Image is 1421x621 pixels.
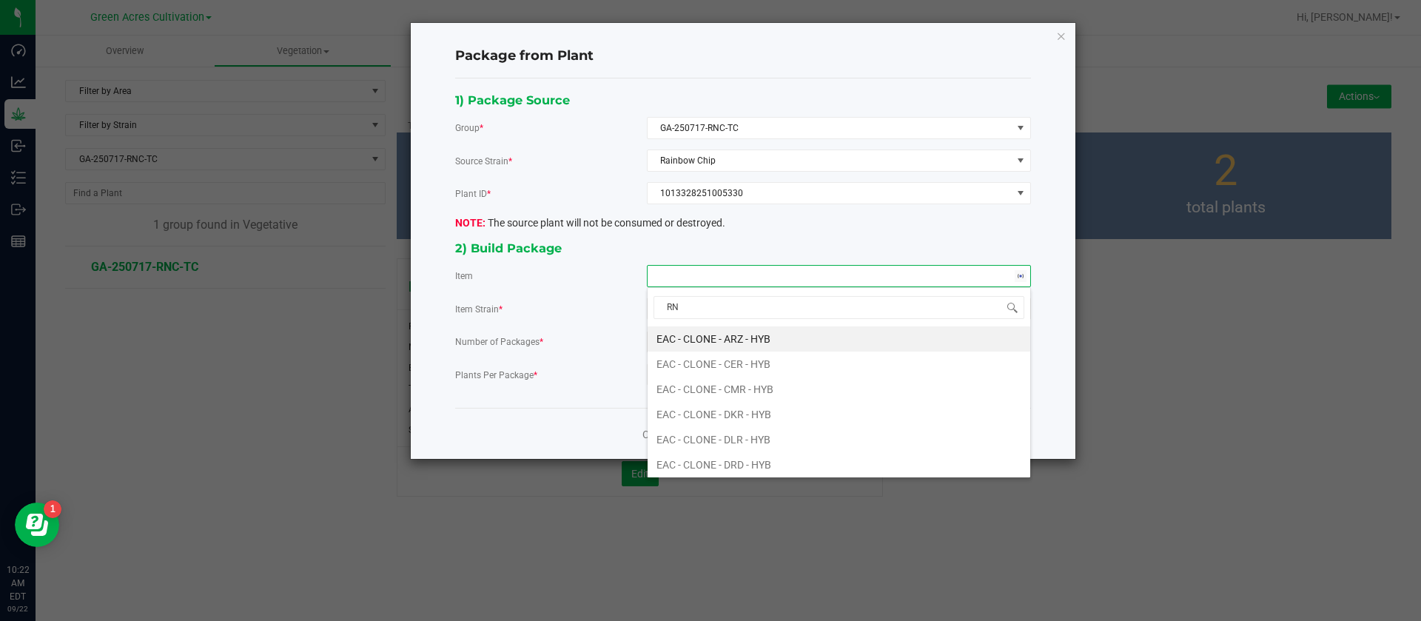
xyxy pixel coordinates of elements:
li: EAC - CLONE - CER - HYB [648,352,1030,377]
span: Plants Per Package [455,370,534,380]
span: Rainbow Chip [648,150,1012,171]
span: 1) Package Source [455,93,570,107]
span: Source Strain [455,156,512,167]
li: EAC - CLONE - DRD - HYB [648,452,1030,477]
li: EAC - CLONE - DKR - HYB [648,402,1030,427]
span: 2) Build Package [455,241,562,255]
span: GA-250717-RNC-TC [648,118,1012,138]
li: EAC - CLONE - DLR - HYB [648,427,1030,452]
li: EAC - CLONE - CMR - HYB [648,377,1030,402]
h4: Package from Plant [455,47,1031,66]
iframe: Resource center [15,503,59,547]
li: EAC - CLONE - ARZ - HYB [648,326,1030,352]
span: Item [455,271,473,281]
span: Item Strain [455,304,503,315]
span: The source plant will not be consumed or destroyed. [455,217,725,229]
span: 1013328251005330 [648,183,1012,204]
span: Plant ID [455,189,491,199]
span: Number of Packages [455,337,543,347]
span: Group [455,123,483,133]
iframe: Resource center unread badge [44,500,61,518]
a: Cancel [642,427,673,442]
